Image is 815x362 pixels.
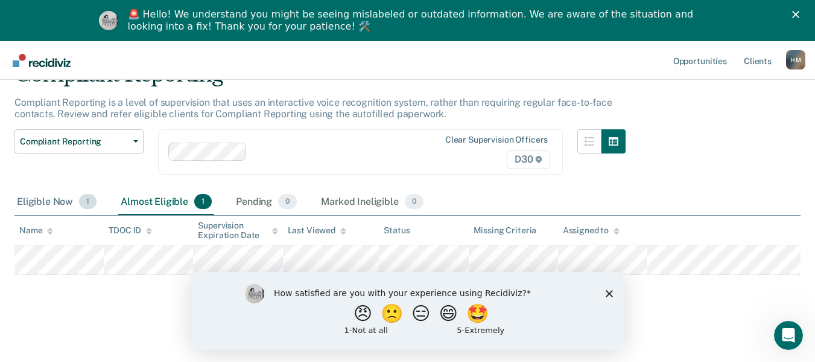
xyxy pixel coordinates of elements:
[786,50,805,69] div: H M
[109,225,152,236] div: TDOC ID
[384,225,410,236] div: Status
[20,137,128,147] span: Compliant Reporting
[774,321,803,350] iframe: Intercom live chat
[278,194,297,210] span: 0
[786,50,805,69] button: Profile dropdown button
[128,8,697,33] div: 🚨 Hello! We understand you might be seeing mislabeled or outdated information. We are aware of th...
[671,41,729,80] a: Opportunities
[507,150,550,169] span: D30
[233,189,299,216] div: Pending0
[14,97,612,120] p: Compliant Reporting is a level of supervision that uses an interactive voice recognition system, ...
[192,272,624,350] iframe: Survey by Kim from Recidiviz
[13,54,71,67] img: Recidiviz
[445,135,548,145] div: Clear supervision officers
[741,41,774,80] a: Clients
[14,129,144,154] button: Compliant Reporting
[792,11,804,18] div: Close
[405,194,423,210] span: 0
[99,11,118,30] img: Profile image for Kim
[474,225,537,236] div: Missing Criteria
[319,189,426,216] div: Marked Ineligible0
[563,225,620,236] div: Assigned to
[194,194,212,210] span: 1
[14,189,99,216] div: Eligible Now1
[198,221,277,241] div: Supervision Expiration Date
[19,225,53,236] div: Name
[118,189,214,216] div: Almost Eligible1
[288,225,346,236] div: Last Viewed
[79,194,97,210] span: 1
